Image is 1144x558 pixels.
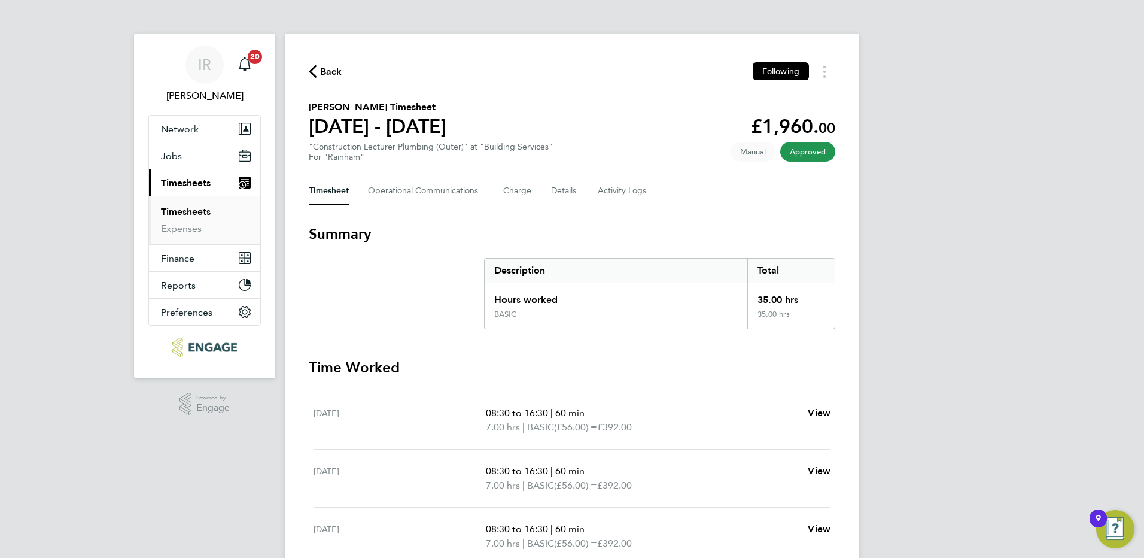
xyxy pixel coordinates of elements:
[148,338,261,357] a: Go to home page
[808,464,830,478] a: View
[819,119,835,137] span: 00
[196,393,230,403] span: Powered by
[598,177,648,205] button: Activity Logs
[486,480,520,491] span: 7.00 hrs
[233,46,257,84] a: 20
[808,407,830,418] span: View
[486,538,520,549] span: 7.00 hrs
[762,66,799,77] span: Following
[161,206,211,217] a: Timesheets
[149,169,260,196] button: Timesheets
[196,403,230,413] span: Engage
[486,465,548,477] span: 08:30 to 16:30
[309,114,446,138] h1: [DATE] - [DATE]
[148,46,261,103] a: IR[PERSON_NAME]
[161,223,202,234] a: Expenses
[486,523,548,535] span: 08:30 to 16:30
[751,115,835,138] app-decimal: £1,960.
[309,100,446,114] h2: [PERSON_NAME] Timesheet
[597,421,632,433] span: £392.00
[309,64,342,79] button: Back
[753,62,809,80] button: Following
[314,406,486,435] div: [DATE]
[314,464,486,493] div: [DATE]
[814,62,835,81] button: Timesheets Menu
[149,142,260,169] button: Jobs
[314,522,486,551] div: [DATE]
[134,34,275,378] nav: Main navigation
[731,142,775,162] span: This timesheet was manually created.
[550,523,553,535] span: |
[597,480,632,491] span: £392.00
[1096,518,1101,534] div: 9
[597,538,632,549] span: £392.00
[198,57,211,72] span: IR
[522,421,525,433] span: |
[808,523,830,535] span: View
[554,480,597,491] span: (£56.00) =
[550,465,553,477] span: |
[554,421,597,433] span: (£56.00) =
[808,522,830,536] a: View
[747,310,835,329] div: 35.00 hrs
[485,283,747,310] div: Hours worked
[808,406,830,420] a: View
[550,407,553,418] span: |
[808,465,830,477] span: View
[248,50,262,64] span: 20
[747,259,835,283] div: Total
[555,523,585,535] span: 60 min
[486,407,548,418] span: 08:30 to 16:30
[484,258,835,329] div: Summary
[149,272,260,298] button: Reports
[149,196,260,244] div: Timesheets
[485,259,747,283] div: Description
[527,420,554,435] span: BASIC
[161,253,194,264] span: Finance
[486,421,520,433] span: 7.00 hrs
[522,538,525,549] span: |
[179,393,230,416] a: Powered byEngage
[1096,510,1134,548] button: Open Resource Center, 9 new notifications
[368,177,484,205] button: Operational Communications
[747,283,835,310] div: 35.00 hrs
[494,310,516,319] div: BASIC
[780,142,835,162] span: This timesheet has been approved.
[503,177,532,205] button: Charge
[161,280,196,291] span: Reports
[309,177,349,205] button: Timesheet
[554,538,597,549] span: (£56.00) =
[149,299,260,325] button: Preferences
[161,150,182,162] span: Jobs
[172,338,236,357] img: ncclondon-logo-retina.png
[309,152,553,162] div: For "Rainham"
[309,142,553,162] div: "Construction Lecturer Plumbing (Outer)" at "Building Services"
[161,123,199,135] span: Network
[555,407,585,418] span: 60 min
[551,177,579,205] button: Details
[527,478,554,493] span: BASIC
[320,65,342,79] span: Back
[555,465,585,477] span: 60 min
[309,358,835,377] h3: Time Worked
[161,307,212,318] span: Preferences
[149,245,260,271] button: Finance
[148,89,261,103] span: Ian Rist
[309,225,835,244] h3: Summary
[161,177,211,189] span: Timesheets
[522,480,525,491] span: |
[527,536,554,551] span: BASIC
[149,116,260,142] button: Network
